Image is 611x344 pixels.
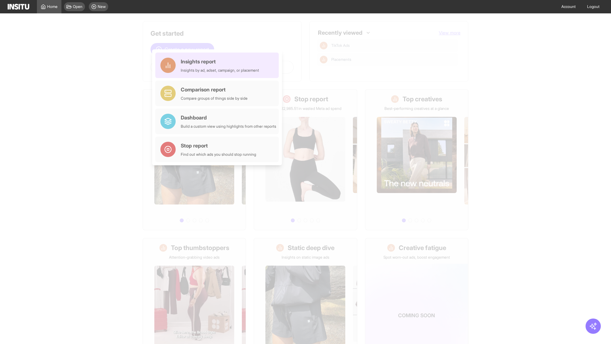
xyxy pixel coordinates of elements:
[73,4,82,9] span: Open
[181,96,248,101] div: Compare groups of things side by side
[181,142,256,149] div: Stop report
[181,58,259,65] div: Insights report
[181,124,276,129] div: Build a custom view using highlights from other reports
[98,4,106,9] span: New
[181,152,256,157] div: Find out which ads you should stop running
[181,68,259,73] div: Insights by ad, adset, campaign, or placement
[47,4,58,9] span: Home
[181,114,276,121] div: Dashboard
[181,86,248,93] div: Comparison report
[8,4,29,10] img: Logo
